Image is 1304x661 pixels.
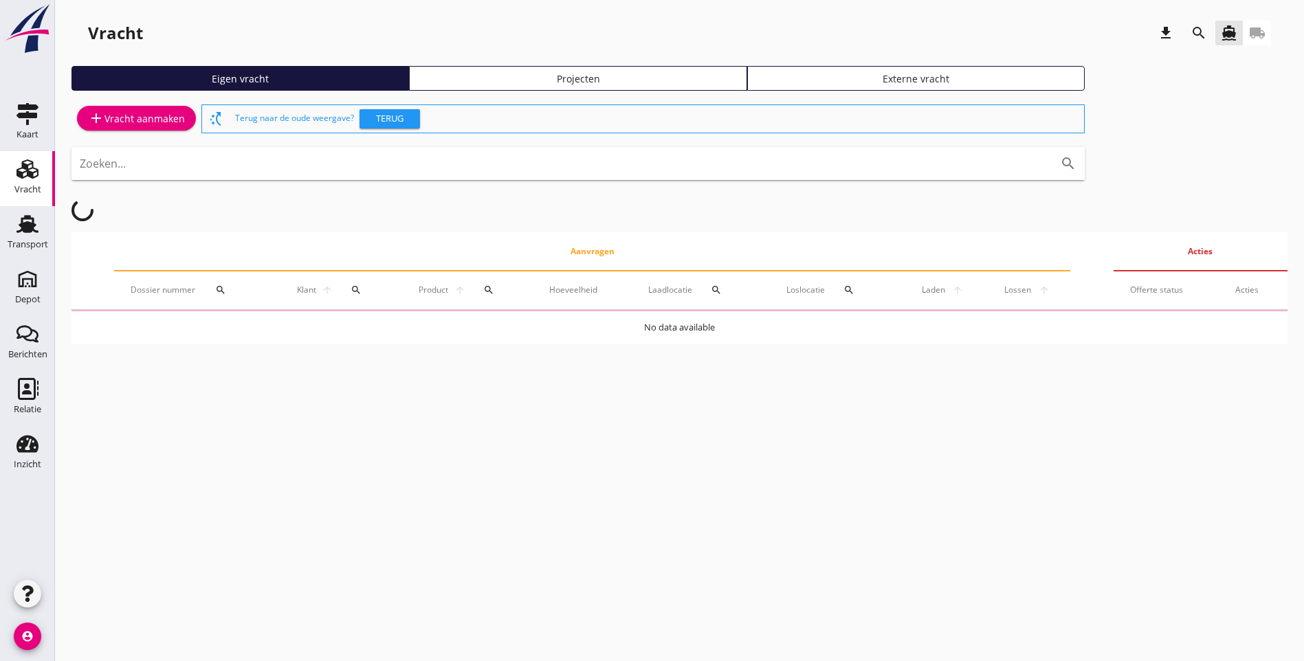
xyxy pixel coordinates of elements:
div: Transport [8,240,48,249]
i: search [1191,25,1207,41]
i: search [711,284,722,295]
i: local_shipping [1249,25,1266,41]
a: Vracht aanmaken [77,106,196,131]
i: download [1158,25,1174,41]
div: Terug [365,112,415,126]
i: search [1060,155,1076,172]
i: search [351,284,362,295]
img: logo-small.a267ee39.svg [3,3,52,54]
div: Offerte status [1130,284,1202,296]
div: Vracht aanmaken [88,110,185,126]
div: Loslocatie [786,273,885,306]
div: Vracht [14,185,41,194]
i: directions_boat [1221,25,1237,41]
i: search [215,284,226,295]
a: Externe vracht [747,66,1085,91]
div: Berichten [8,350,47,359]
div: Terug naar de oude weergave? [235,105,1079,133]
i: arrow_upward [451,284,468,295]
div: Hoeveelheid [549,284,615,296]
i: arrow_upward [319,284,335,295]
i: arrow_upward [949,284,967,295]
span: Product [415,284,451,296]
span: Laden [918,284,949,296]
input: Zoeken... [80,153,1038,175]
div: Relatie [14,405,41,414]
i: add [88,110,104,126]
div: Externe vracht [753,71,1079,86]
td: No data available [71,311,1288,344]
i: arrow_upward [1035,284,1054,295]
div: Projecten [415,71,740,86]
span: Lossen [1000,284,1035,296]
div: Laadlocatie [648,273,753,306]
th: Aanvragen [114,232,1070,271]
i: switch_access_shortcut [208,111,224,127]
i: search [483,284,494,295]
div: Eigen vracht [78,71,403,86]
a: Eigen vracht [71,66,409,91]
th: Acties [1114,232,1288,271]
button: Terug [360,109,420,128]
div: Vracht [88,22,143,44]
a: Projecten [409,66,747,91]
div: Depot [15,295,41,304]
span: Klant [294,284,319,296]
div: Kaart [16,130,38,139]
div: Inzicht [14,460,41,469]
div: Dossier nummer [131,273,261,306]
i: account_circle [14,623,41,650]
i: search [843,284,854,295]
div: Acties [1235,284,1271,296]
